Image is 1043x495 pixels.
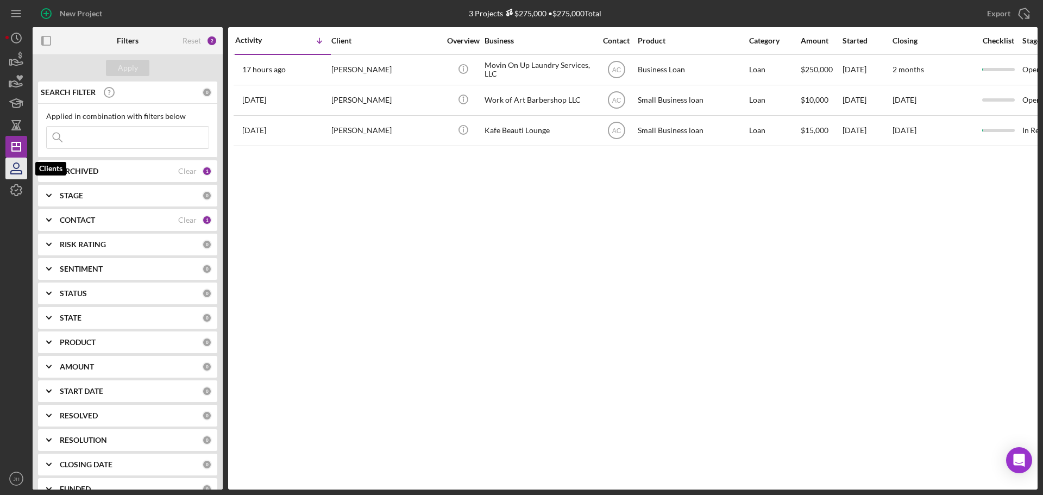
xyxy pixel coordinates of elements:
[60,411,98,420] b: RESOLVED
[331,36,440,45] div: Client
[178,167,197,176] div: Clear
[242,65,286,74] time: 2025-10-08 03:00
[202,264,212,274] div: 0
[60,191,83,200] b: STAGE
[242,126,266,135] time: 2024-06-24 20:36
[202,87,212,97] div: 0
[469,9,601,18] div: 3 Projects • $275,000 Total
[202,411,212,421] div: 0
[749,36,800,45] div: Category
[843,55,891,84] div: [DATE]
[749,86,800,115] div: Loan
[612,127,621,135] text: AC
[202,337,212,347] div: 0
[638,86,746,115] div: Small Business loan
[202,191,212,200] div: 0
[893,36,974,45] div: Closing
[106,60,149,76] button: Apply
[60,240,106,249] b: RISK RATING
[202,166,212,176] div: 1
[893,126,916,135] time: [DATE]
[202,289,212,298] div: 0
[242,96,266,104] time: 2025-09-14 13:38
[843,36,891,45] div: Started
[987,3,1010,24] div: Export
[485,55,593,84] div: Movin On Up Laundry Services, LLC
[331,55,440,84] div: [PERSON_NAME]
[202,460,212,469] div: 0
[485,36,593,45] div: Business
[60,460,112,469] b: CLOSING DATE
[202,362,212,372] div: 0
[202,215,212,225] div: 1
[41,88,96,97] b: SEARCH FILTER
[893,65,924,74] time: 2 months
[801,95,828,104] span: $10,000
[202,240,212,249] div: 0
[638,36,746,45] div: Product
[893,95,916,104] time: [DATE]
[60,362,94,371] b: AMOUNT
[801,126,828,135] span: $15,000
[46,112,209,121] div: Applied in combination with filters below
[202,313,212,323] div: 0
[801,65,833,74] span: $250,000
[202,484,212,494] div: 0
[60,314,81,322] b: STATE
[60,216,95,224] b: CONTACT
[118,60,138,76] div: Apply
[1006,447,1032,473] div: Open Intercom Messenger
[60,265,103,273] b: SENTIMENT
[331,116,440,145] div: [PERSON_NAME]
[443,36,483,45] div: Overview
[60,3,102,24] div: New Project
[235,36,283,45] div: Activity
[206,35,217,46] div: 2
[975,36,1021,45] div: Checklist
[202,435,212,445] div: 0
[60,338,96,347] b: PRODUCT
[178,216,197,224] div: Clear
[503,9,546,18] div: $275,000
[612,66,621,74] text: AC
[976,3,1038,24] button: Export
[843,116,891,145] div: [DATE]
[596,36,637,45] div: Contact
[612,97,621,104] text: AC
[749,116,800,145] div: Loan
[117,36,139,45] b: Filters
[60,167,98,176] b: ARCHIVED
[33,3,113,24] button: New Project
[749,55,800,84] div: Loan
[60,436,107,444] b: RESOLUTION
[638,116,746,145] div: Small Business loan
[183,36,201,45] div: Reset
[485,116,593,145] div: Kafe Beauti Lounge
[638,55,746,84] div: Business Loan
[60,485,91,493] b: FUNDED
[485,86,593,115] div: Work of Art Barbershop LLC
[843,86,891,115] div: [DATE]
[13,476,20,482] text: JH
[202,386,212,396] div: 0
[60,289,87,298] b: STATUS
[5,468,27,490] button: JH
[331,86,440,115] div: [PERSON_NAME]
[60,387,103,396] b: START DATE
[801,36,841,45] div: Amount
